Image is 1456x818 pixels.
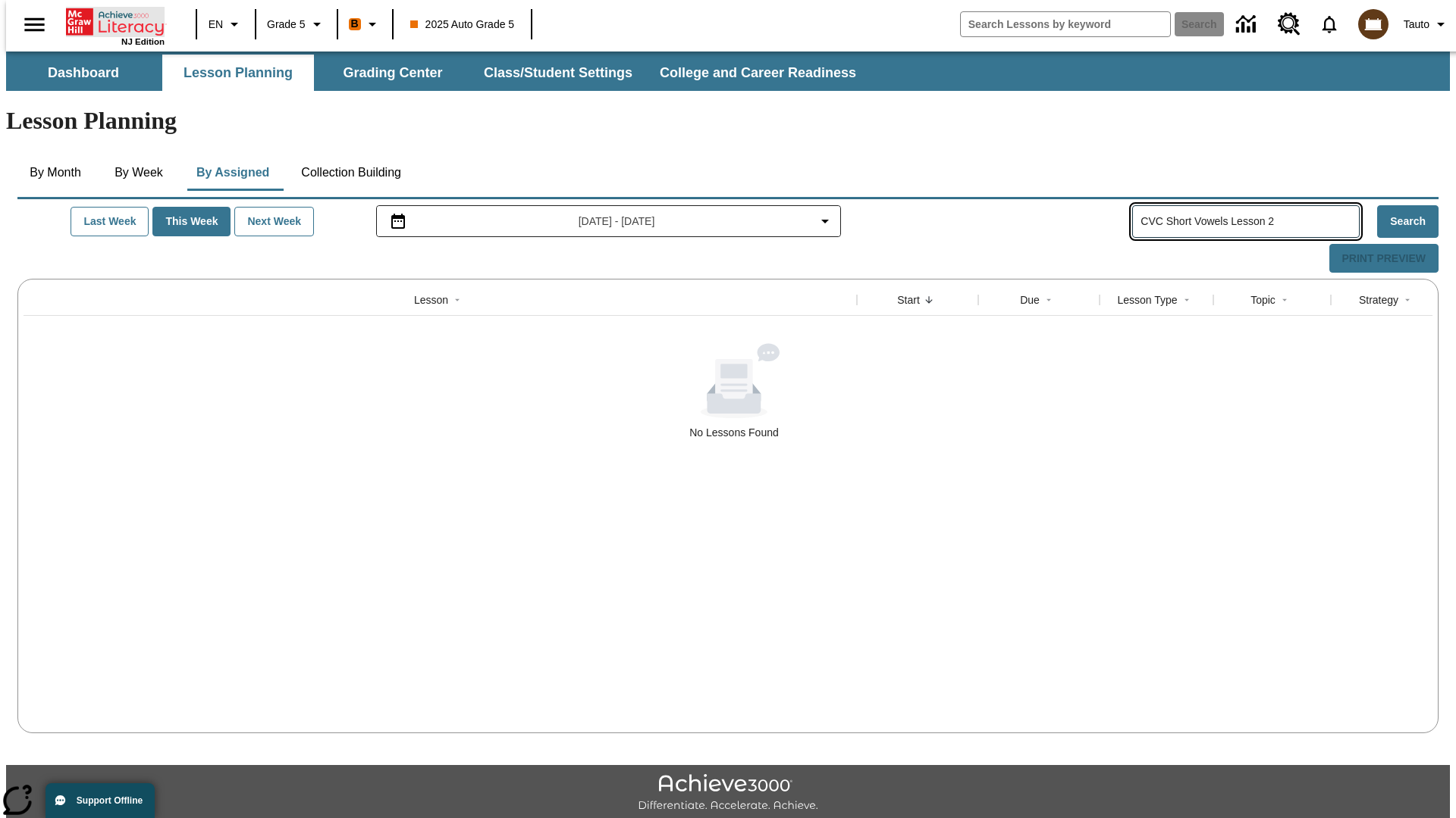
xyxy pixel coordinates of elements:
a: Data Center [1227,4,1269,45]
div: Topic [1250,292,1276,308]
button: By Week [101,155,177,191]
button: Last Week [71,207,149,236]
img: avatar image [1358,9,1389,39]
div: Lesson [414,292,448,308]
button: Open side menu [12,2,57,47]
button: College and Career Readiness [648,55,868,91]
button: Support Offline [45,783,155,818]
img: Achieve3000 Differentiate Accelerate Achieve [638,774,818,813]
div: Strategy [1359,292,1398,308]
div: Lesson Type [1117,292,1177,308]
button: Boost Class color is orange. Change class color [343,11,388,38]
a: Notifications [1310,5,1349,44]
div: No Lessons Found [24,343,1445,440]
button: Search [1377,205,1439,238]
a: Home [66,7,165,37]
span: 2025 Auto Grade 5 [410,17,515,33]
div: SubNavbar [6,52,1450,91]
button: Lesson Planning [162,55,314,91]
span: NJ Edition [121,37,165,46]
button: Sort [1178,291,1196,309]
h1: Lesson Planning [6,107,1450,135]
span: EN [209,17,223,33]
div: Due [1020,292,1040,308]
button: Grade: Grade 5, Select a grade [261,11,332,38]
button: By Month [17,155,93,191]
button: Sort [1276,291,1294,309]
div: No Lessons Found [689,425,779,440]
button: Dashboard [8,55,159,91]
button: Grading Center [317,55,469,91]
div: Start [897,292,920,308]
span: B [351,14,359,33]
span: Support Offline [77,795,143,806]
button: Sort [1398,291,1417,309]
button: Sort [920,291,938,309]
div: Home [66,5,165,46]
button: Next Week [234,207,314,236]
button: Sort [1040,291,1058,309]
button: Select the date range menu item [383,212,835,230]
button: Sort [448,291,466,309]
input: Search Assigned Lessons [1141,211,1359,233]
a: Resource Center, Will open in new tab [1269,4,1310,45]
button: Language: EN, Select a language [202,11,250,38]
div: SubNavbar [6,55,870,91]
input: search field [961,12,1170,36]
button: This Week [152,207,231,236]
button: Select a new avatar [1349,5,1398,44]
span: Tauto [1404,17,1429,33]
svg: Collapse Date Range Filter [816,212,834,230]
span: [DATE] - [DATE] [579,214,655,229]
button: Class/Student Settings [472,55,645,91]
button: Collection Building [289,155,413,191]
button: By Assigned [184,155,281,191]
button: Profile/Settings [1398,11,1456,38]
span: Grade 5 [267,17,306,33]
